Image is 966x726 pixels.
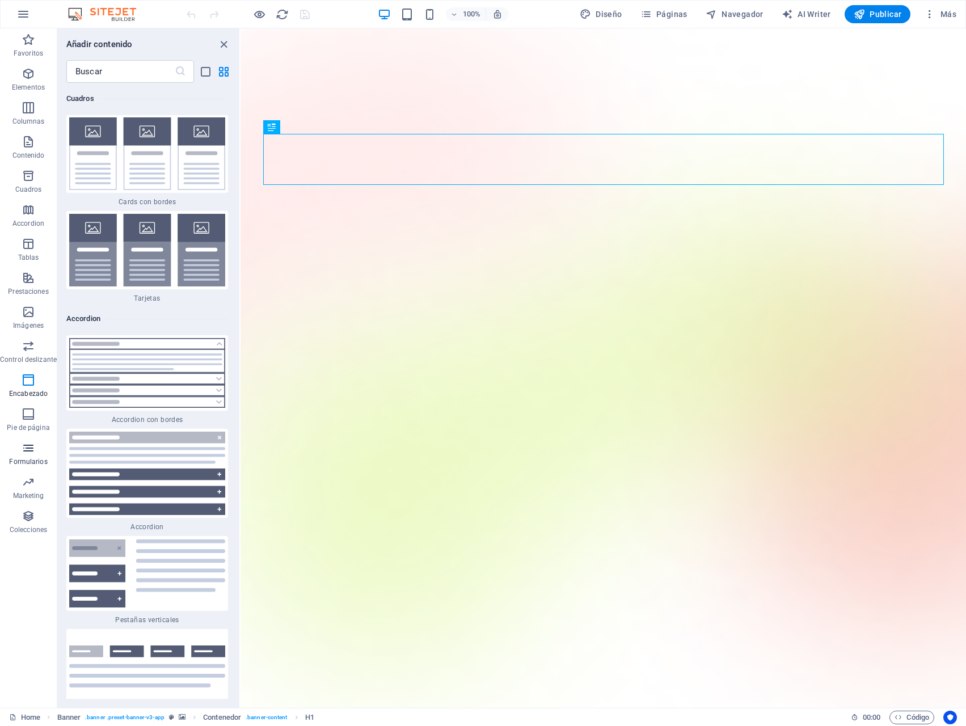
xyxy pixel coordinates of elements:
[18,253,39,262] p: Tablas
[69,432,225,515] img: accordion.svg
[217,65,230,78] button: grid-view
[871,713,872,721] span: :
[169,714,174,720] i: Este elemento es un preajuste personalizable
[575,5,627,23] button: Diseño
[640,9,687,20] span: Páginas
[305,711,314,724] span: Haz clic para seleccionar y doble clic para editar
[179,714,185,720] i: Este elemento contiene un fondo
[65,7,150,21] img: Editor Logo
[13,491,44,500] p: Marketing
[66,536,228,624] div: Pestañas verticales
[13,321,44,330] p: Imágenes
[203,711,241,724] span: Haz clic para seleccionar y doble clic para editar
[66,429,228,531] div: Accordion
[252,7,266,21] button: Haz clic para salir del modo de previsualización y seguir editando
[66,615,228,624] span: Pestañas verticales
[15,185,42,194] p: Cuadros
[12,219,44,228] p: Accordion
[12,83,45,92] p: Elementos
[69,645,225,687] img: accordion-tabs.svg
[14,49,43,58] p: Favoritos
[9,389,48,398] p: Encabezado
[66,197,228,206] span: Cards con bordes
[276,8,289,21] i: Volver a cargar página
[575,5,627,23] div: Diseño (Ctrl+Alt+Y)
[57,711,314,724] nav: breadcrumb
[69,214,225,286] img: cards.svg
[9,457,47,466] p: Formularios
[12,117,45,126] p: Columnas
[492,9,503,19] i: Al redimensionar, ajustar el nivel de zoom automáticamente para ajustarse al dispositivo elegido.
[919,5,961,23] button: Más
[275,7,289,21] button: reload
[851,711,881,724] h6: Tiempo de la sesión
[217,37,230,51] button: close panel
[66,115,228,206] div: Cards con bordes
[69,338,225,408] img: accordion-bordered.svg
[463,7,481,21] h6: 100%
[777,5,836,23] button: AI Writer
[85,711,164,724] span: . banner .preset-banner-v3-app
[7,423,49,432] p: Pie de página
[895,711,929,724] span: Código
[446,7,486,21] button: 100%
[889,711,934,724] button: Código
[10,525,47,534] p: Colecciones
[69,539,225,607] img: accordion-vertical-tabs.svg
[845,5,911,23] button: Publicar
[66,522,228,531] span: Accordion
[12,151,45,160] p: Contenido
[69,117,225,190] img: cards-bordered.svg
[701,5,768,23] button: Navegador
[57,711,81,724] span: Haz clic para seleccionar y doble clic para editar
[782,9,831,20] span: AI Writer
[706,9,763,20] span: Navegador
[66,294,228,303] span: Tarjetas
[580,9,622,20] span: Diseño
[66,335,228,424] div: Accordion con bordes
[246,711,287,724] span: . banner-content
[66,37,132,51] h6: Añadir contenido
[66,60,175,83] input: Buscar
[863,711,880,724] span: 00 00
[9,711,40,724] a: Haz clic para cancelar la selección y doble clic para abrir páginas
[66,415,228,424] span: Accordion con bordes
[924,9,956,20] span: Más
[636,5,692,23] button: Páginas
[66,92,228,105] h6: Cuadros
[66,211,228,303] div: Tarjetas
[199,65,212,78] button: list-view
[66,312,228,326] h6: Accordion
[854,9,902,20] span: Publicar
[943,711,957,724] button: Usercentrics
[8,287,48,296] p: Prestaciones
